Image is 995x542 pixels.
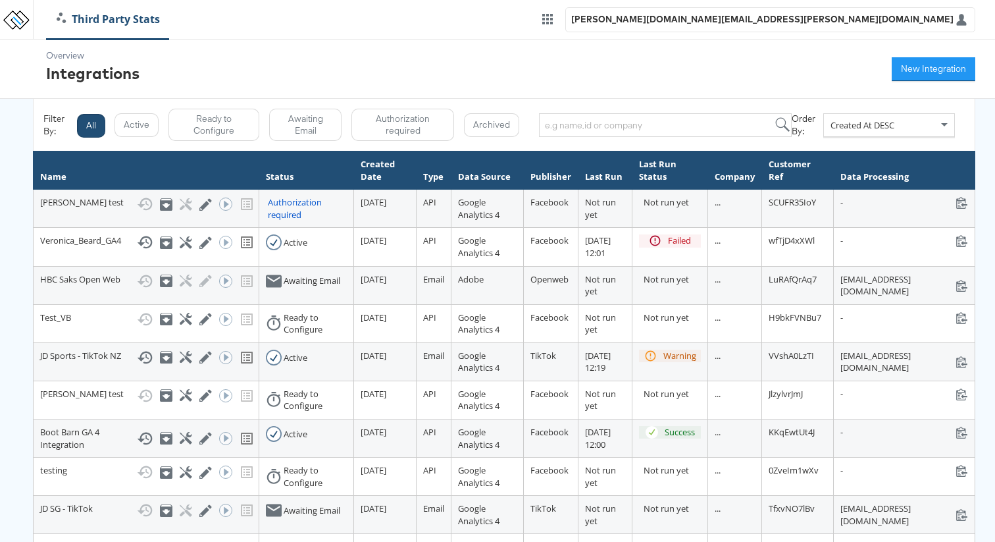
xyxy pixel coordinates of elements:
[284,428,307,441] div: Active
[585,196,616,221] span: Not run yet
[840,502,968,527] div: [EMAIL_ADDRESS][DOMAIN_NAME]
[239,234,255,250] svg: View missing tracking codes
[268,196,346,221] div: Authorization required
[361,196,386,208] span: [DATE]
[40,196,252,212] div: [PERSON_NAME] test
[769,196,816,208] span: SCUFR35IoY
[284,504,340,517] div: Awaiting Email
[284,275,340,287] div: Awaiting Email
[40,502,252,518] div: JD SG - TikTok
[585,388,616,412] span: Not run yet
[840,273,968,298] div: [EMAIL_ADDRESS][DOMAIN_NAME]
[530,350,556,362] span: TikTok
[351,109,454,141] button: Authorization required
[423,234,436,246] span: API
[458,426,499,450] span: Google Analytics 4
[284,352,307,364] div: Active
[40,464,252,480] div: testing
[585,234,611,259] span: [DATE] 12:01
[585,464,616,489] span: Not run yet
[571,13,954,26] div: [PERSON_NAME][DOMAIN_NAME][EMAIL_ADDRESS][PERSON_NAME][DOMAIN_NAME]
[77,114,105,138] button: All
[361,464,386,476] span: [DATE]
[632,151,708,190] th: Last Run Status
[762,151,834,190] th: Customer Ref
[458,312,499,336] span: Google Analytics 4
[458,234,499,259] span: Google Analytics 4
[663,350,696,362] div: Warning
[530,464,569,476] span: Facebook
[530,502,556,514] span: TikTok
[530,426,569,438] span: Facebook
[423,388,436,400] span: API
[464,113,519,137] button: Archived
[458,464,499,489] span: Google Analytics 4
[530,388,569,400] span: Facebook
[715,312,721,323] span: ...
[830,119,894,131] span: Created At DESC
[43,113,76,137] div: Filter By:
[585,426,611,450] span: [DATE] 12:00
[644,502,701,515] div: Not run yet
[769,312,821,323] span: H9bkFVNBu7
[715,196,721,208] span: ...
[458,196,499,221] span: Google Analytics 4
[46,62,140,84] div: Integrations
[530,196,569,208] span: Facebook
[769,464,819,476] span: 0ZveIm1wXv
[47,12,170,27] a: Third Party Stats
[284,312,346,336] div: Ready to Configure
[715,234,721,246] span: ...
[423,350,444,362] span: Email
[423,502,444,514] span: Email
[585,312,616,336] span: Not run yet
[40,312,252,327] div: Test_VB
[644,312,701,324] div: Not run yet
[284,388,346,412] div: Ready to Configure
[585,502,616,527] span: Not run yet
[769,234,815,246] span: wfTjD4xXWl
[792,113,823,137] div: Order By:
[168,109,259,141] button: Ready to Configure
[708,151,762,190] th: Company
[40,234,252,250] div: Veronica_Beard_GA4
[892,57,975,81] button: New Integration
[840,350,968,374] div: [EMAIL_ADDRESS][DOMAIN_NAME]
[644,273,701,286] div: Not run yet
[40,273,252,289] div: HBC Saks Open Web
[46,49,140,62] div: Overview
[539,113,792,137] input: e.g name,id or company
[361,273,386,285] span: [DATE]
[715,388,721,400] span: ...
[269,109,342,141] button: Awaiting Email
[284,464,346,489] div: Ready to Configure
[417,151,451,190] th: Type
[423,312,436,323] span: API
[578,151,632,190] th: Last Run
[840,234,968,247] div: -
[840,388,968,400] div: -
[585,350,611,374] span: [DATE] 12:19
[769,426,815,438] span: KKqEwtUt4J
[115,113,159,137] button: Active
[715,502,721,514] span: ...
[769,388,803,400] span: JlzylvrJmJ
[239,350,255,366] svg: View missing tracking codes
[451,151,524,190] th: Data Source
[585,273,616,298] span: Not run yet
[833,151,975,190] th: Data Processing
[40,388,252,404] div: [PERSON_NAME] test
[769,350,814,362] span: VVshA0LzTI
[34,151,259,190] th: Name
[769,273,817,285] span: LuRAfQrAq7
[458,273,484,285] span: Adobe
[668,234,691,247] div: Failed
[530,234,569,246] span: Facebook
[840,196,968,209] div: -
[361,426,386,438] span: [DATE]
[361,350,386,362] span: [DATE]
[715,350,721,362] span: ...
[239,431,255,447] svg: View missing tracking codes
[524,151,578,190] th: Publisher
[840,426,968,439] div: -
